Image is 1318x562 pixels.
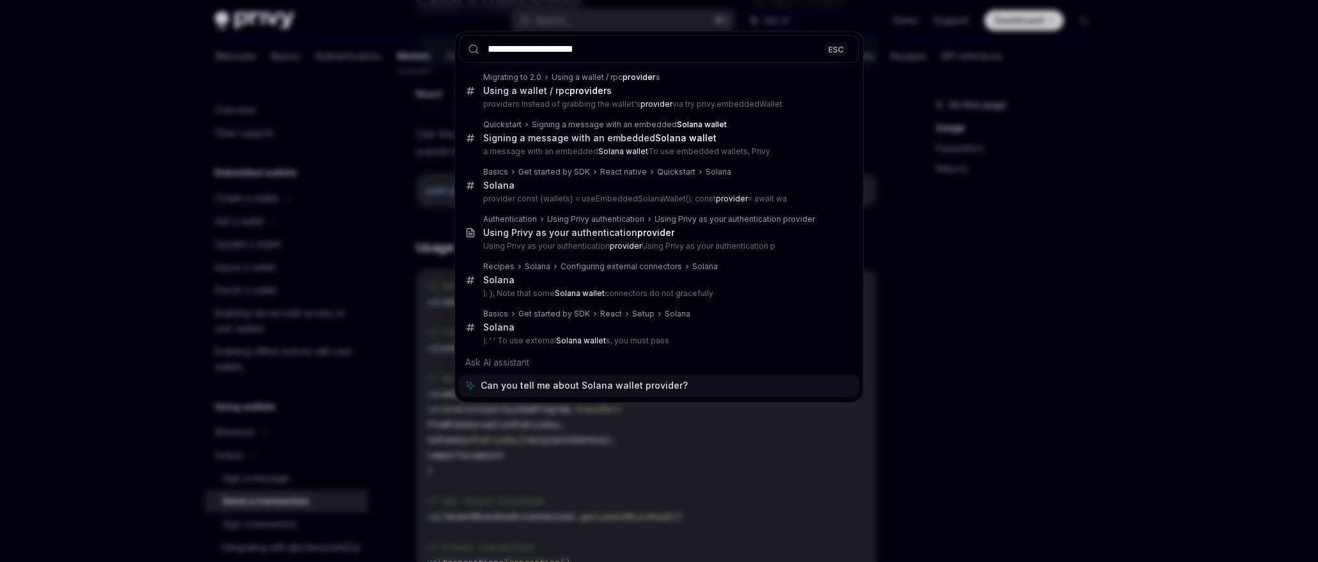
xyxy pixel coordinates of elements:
[459,351,859,374] div: Ask AI assistant
[483,120,522,130] div: Quickstart
[825,42,848,56] div: ESC
[518,309,590,319] div: Get started by SDK
[483,167,508,177] div: Basics
[483,274,515,286] div: Solana
[610,241,642,251] b: provider
[518,167,590,177] div: Get started by SDK
[655,214,815,224] div: Using Privy as your authentication provider
[483,227,674,238] div: Using Privy as your authentication
[556,336,606,345] b: Solana wallet
[483,261,515,272] div: Recipes
[640,99,672,109] b: provider
[600,167,647,177] div: React native
[483,99,832,109] p: providers Instead of grabbing the wallet's via try privy.embeddedWallet
[692,261,718,272] div: Solana
[552,72,660,82] div: Using a wallet / rpc s
[483,72,541,82] div: Migrating to 2.0
[483,336,832,346] p: ); ' ' To use external s, you must pass
[483,288,832,299] p: ); }; Note that some connectors do not gracefully
[547,214,644,224] div: Using Privy authentication
[637,227,674,238] b: provider
[657,167,695,177] div: Quickstart
[483,180,515,191] div: Solana
[483,322,515,333] div: Solana
[532,120,727,130] div: Signing a message with an embedded
[483,132,717,144] div: Signing a message with an embedded
[483,85,612,97] div: Using a wallet / rpc s
[483,241,832,251] p: Using Privy as your authentication Using Privy as your authentication p
[483,214,537,224] div: Authentication
[598,146,648,156] b: Solana wallet
[706,167,731,177] div: Solana
[632,309,655,319] div: Setup
[600,309,622,319] div: React
[677,120,727,129] b: Solana wallet
[483,146,832,157] p: a message with an embedded To use embedded wallets, Privy
[481,379,688,392] span: Can you tell me about Solana wallet provider?
[570,85,607,96] b: provider
[623,72,656,82] b: provider
[483,194,832,204] p: provider const {wallets} = useEmbeddedSolanaWallet(); const = await wa
[483,309,508,319] div: Basics
[525,261,550,272] div: Solana
[716,194,748,203] b: provider
[561,261,682,272] div: Configuring external connectors
[555,288,605,298] b: Solana wallet
[655,132,717,143] b: Solana wallet
[665,309,690,319] div: Solana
